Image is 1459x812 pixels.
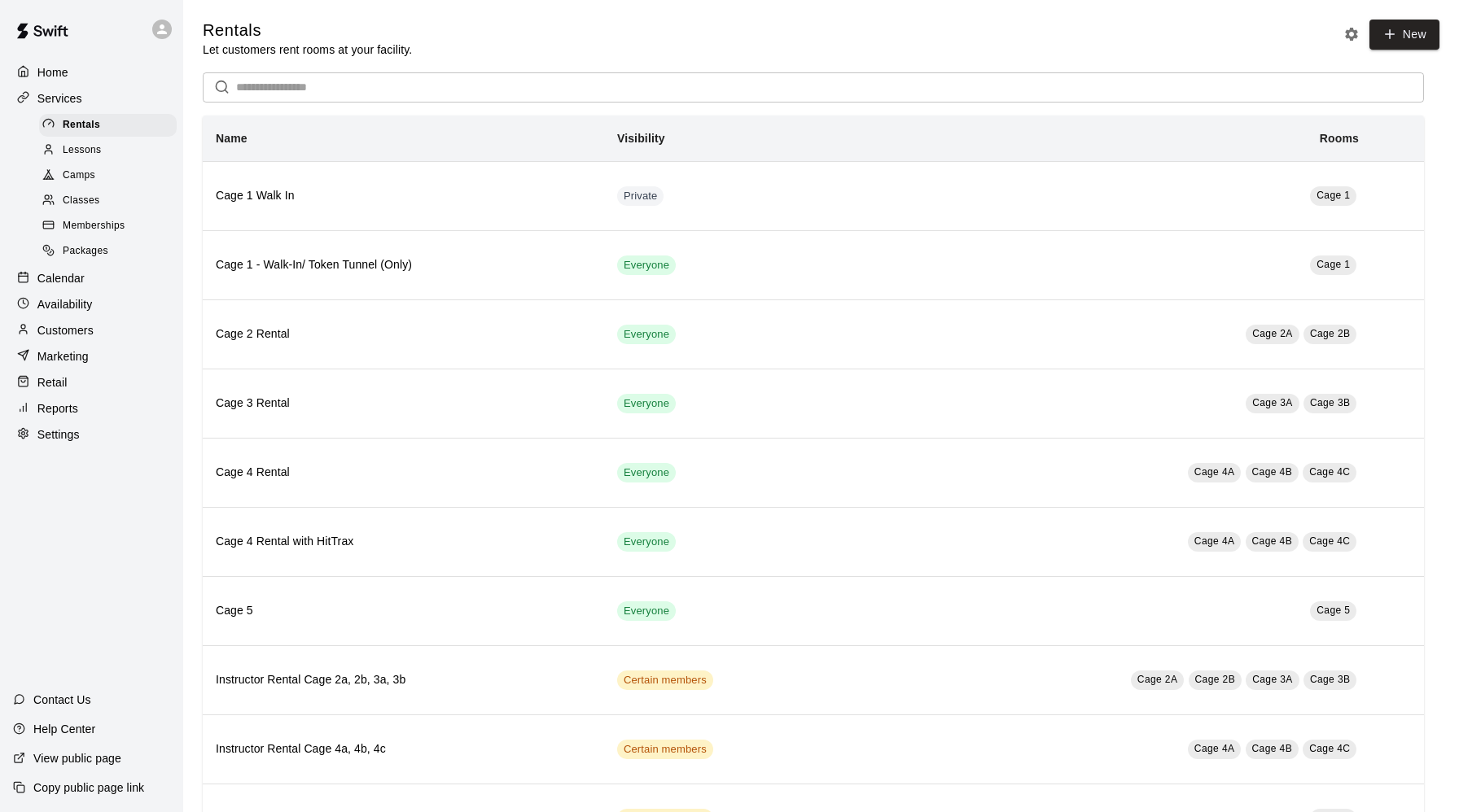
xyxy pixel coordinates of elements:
[617,186,664,206] div: This service is hidden, and can only be accessed via a direct link
[617,396,676,412] span: Everyone
[33,779,144,796] p: Copy public page link
[13,266,170,290] a: Calendar
[63,218,125,234] span: Memberships
[1317,190,1350,201] span: Cage 1
[216,132,248,145] b: Name
[216,533,591,551] h6: Cage 4 Rental with HitTrax
[13,344,170,369] a: Marketing
[216,256,591,274] h6: Cage 1 - Walk-In/ Token Tunnel (Only)
[216,325,591,343] h6: Cage 2 Rental
[617,604,676,619] span: Everyone
[203,41,412,58] p: Let customers rent rooms at your facility.
[1194,743,1235,754] span: Cage 4A
[617,532,676,552] div: This service is visible to all of your customers
[1252,397,1293,408] span: Cage 3A
[617,601,676,621] div: This service is visible to all of your customers
[39,215,177,238] div: Memberships
[39,112,183,138] a: Rentals
[1252,466,1293,478] span: Cage 4B
[617,673,713,688] span: Certain members
[39,214,183,239] a: Memberships
[1310,397,1351,408] span: Cage 3B
[37,270,85,286] p: Calendar
[617,465,676,481] span: Everyone
[39,240,177,263] div: Packages
[1317,605,1350,616] span: Cage 5
[39,239,183,264] a: Packages
[13,318,170,343] a: Customers
[216,395,591,413] h6: Cage 3 Rental
[617,463,676,482] div: This service is visible to all of your customers
[617,189,664,204] span: Private
[617,327,676,343] span: Everyone
[37,374,68,391] p: Retail
[1252,743,1293,754] span: Cage 4B
[13,370,170,395] a: Retail
[63,193,99,209] span: Classes
[1320,132,1359,145] b: Rooms
[13,86,170,111] a: Services
[617,535,676,550] span: Everyone
[1137,674,1178,685] span: Cage 2A
[1310,328,1351,339] span: Cage 2B
[1317,259,1350,270] span: Cage 1
[1252,328,1293,339] span: Cage 2A
[1252,535,1293,547] span: Cage 4B
[37,426,80,443] p: Settings
[216,464,591,482] h6: Cage 4 Rental
[13,60,170,85] a: Home
[1309,743,1350,754] span: Cage 4C
[216,187,591,205] h6: Cage 1 Walk In
[216,740,591,758] h6: Instructor Rental Cage 4a, 4b, 4c
[617,132,665,145] b: Visibility
[617,255,676,275] div: This service is visible to all of your customers
[33,750,121,766] p: View public page
[216,671,591,689] h6: Instructor Rental Cage 2a, 2b, 3a, 3b
[203,20,412,41] h5: Rentals
[39,139,177,162] div: Lessons
[39,190,177,212] div: Classes
[63,168,95,184] span: Camps
[33,692,91,708] p: Contact Us
[37,400,78,417] p: Reports
[39,164,177,187] div: Camps
[37,64,68,81] p: Home
[1339,22,1364,46] button: Rental settings
[13,422,170,447] a: Settings
[1194,535,1235,547] span: Cage 4A
[617,740,713,759] div: This service is visible to only customers with certain memberships. Check the service pricing for...
[1369,20,1439,50] a: New
[63,142,102,159] span: Lessons
[37,348,89,365] p: Marketing
[13,396,170,421] a: Reports
[1194,466,1235,478] span: Cage 4A
[1310,674,1351,685] span: Cage 3B
[39,138,183,163] a: Lessons
[617,670,713,690] div: This service is visible to only customers with certain memberships. Check the service pricing for...
[617,325,676,344] div: This service is visible to all of your customers
[617,258,676,273] span: Everyone
[37,90,82,107] p: Services
[1195,674,1236,685] span: Cage 2B
[37,322,94,338] p: Customers
[33,721,95,737] p: Help Center
[13,292,170,317] a: Availability
[617,394,676,413] div: This service is visible to all of your customers
[37,296,93,312] p: Availability
[216,602,591,620] h6: Cage 5
[63,117,100,133] span: Rentals
[39,114,177,137] div: Rentals
[39,189,183,214] a: Classes
[1309,535,1350,547] span: Cage 4C
[1252,674,1293,685] span: Cage 3A
[1309,466,1350,478] span: Cage 4C
[617,742,713,757] span: Certain members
